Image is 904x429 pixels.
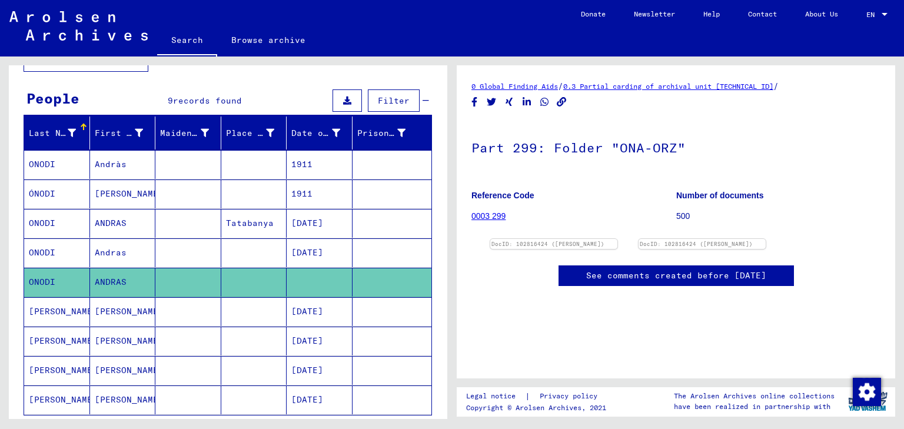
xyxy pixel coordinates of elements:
p: 500 [676,210,880,222]
a: See comments created before [DATE] [586,270,766,282]
div: Date of Birth [291,127,340,139]
mat-cell: Andras [90,238,156,267]
button: Copy link [556,95,568,109]
mat-cell: [DATE] [287,209,353,238]
p: Copyright © Arolsen Archives, 2021 [466,403,611,413]
button: Share on Twitter [486,95,498,109]
mat-header-cell: Maiden Name [155,117,221,149]
span: records found [173,95,242,106]
span: 9 [168,95,173,106]
mat-header-cell: Date of Birth [287,117,353,149]
span: / [558,81,563,91]
a: Search [157,26,217,56]
mat-cell: 1911 [287,150,353,179]
mat-header-cell: Last Name [24,117,90,149]
mat-cell: [PERSON_NAME] [90,297,156,326]
span: EN [866,11,879,19]
div: People [26,88,79,109]
button: Filter [368,89,420,112]
a: Privacy policy [530,390,611,403]
mat-cell: [PERSON_NAME] [90,179,156,208]
h1: Part 299: Folder "ONA-ORZ" [471,121,880,172]
img: Arolsen_neg.svg [9,11,148,41]
b: Reference Code [471,191,534,200]
mat-cell: ONODI [24,150,90,179]
mat-cell: ONODI [24,268,90,297]
div: Change consent [852,377,880,405]
button: Share on Xing [503,95,516,109]
a: Browse archive [217,26,320,54]
a: 0 Global Finding Aids [471,82,558,91]
mat-cell: Tatabanya [221,209,287,238]
mat-cell: [PERSON_NAME] [90,327,156,355]
div: Last Name [29,127,76,139]
mat-header-cell: Prisoner # [353,117,432,149]
img: yv_logo.png [846,387,890,416]
mat-cell: ANDRAS [90,209,156,238]
button: Share on Facebook [468,95,481,109]
mat-cell: [DATE] [287,238,353,267]
div: Maiden Name [160,124,224,142]
mat-cell: 1911 [287,179,353,208]
a: 0003 299 [471,211,506,221]
div: Place of Birth [226,127,275,139]
a: 0.3 Partial carding of archival unit [TECHNICAL_ID] [563,82,773,91]
div: First Name [95,124,158,142]
mat-header-cell: Place of Birth [221,117,287,149]
a: DocID: 102816424 ([PERSON_NAME]) [640,241,753,247]
a: Legal notice [466,390,525,403]
mat-cell: Andràs [90,150,156,179]
a: DocID: 102816424 ([PERSON_NAME]) [491,241,604,247]
div: | [466,390,611,403]
mat-cell: [PERSON_NAME] [24,356,90,385]
span: Filter [378,95,410,106]
p: have been realized in partnership with [674,401,835,412]
img: Change consent [853,378,881,406]
div: Maiden Name [160,127,209,139]
mat-cell: ANDRAS [90,268,156,297]
mat-cell: [DATE] [287,356,353,385]
mat-cell: [PERSON_NAME] [90,356,156,385]
mat-cell: ONODI [24,238,90,267]
mat-cell: ÓNODI [24,179,90,208]
div: Prisoner # [357,124,421,142]
mat-cell: [DATE] [287,385,353,414]
mat-cell: [DATE] [287,327,353,355]
div: Last Name [29,124,91,142]
mat-cell: [PERSON_NAME] [24,297,90,326]
button: Share on WhatsApp [539,95,551,109]
div: First Name [95,127,144,139]
span: / [773,81,779,91]
p: The Arolsen Archives online collections [674,391,835,401]
mat-cell: [PERSON_NAME] [24,327,90,355]
b: Number of documents [676,191,764,200]
div: Place of Birth [226,124,290,142]
div: Date of Birth [291,124,355,142]
mat-header-cell: First Name [90,117,156,149]
mat-cell: ONODI [24,209,90,238]
button: Share on LinkedIn [521,95,533,109]
mat-cell: [DATE] [287,297,353,326]
mat-cell: [PERSON_NAME] [24,385,90,414]
mat-cell: [PERSON_NAME] [90,385,156,414]
div: Prisoner # [357,127,406,139]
